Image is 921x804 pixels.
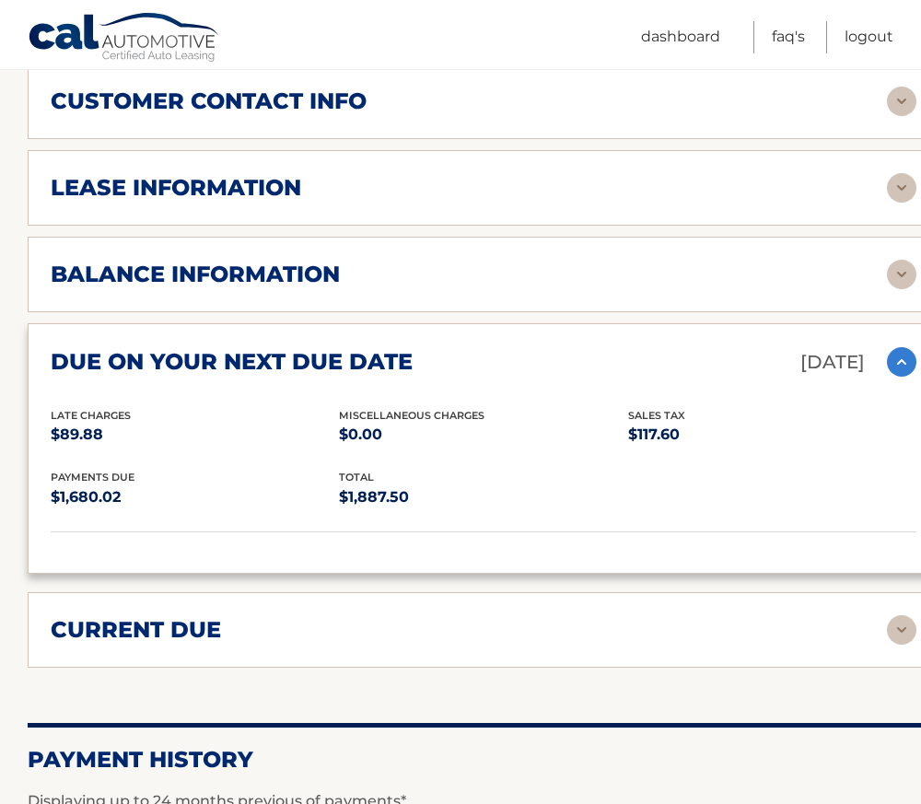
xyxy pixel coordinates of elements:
img: accordion-rest.svg [887,260,916,289]
h2: customer contact info [51,87,367,115]
img: accordion-rest.svg [887,615,916,645]
span: Miscellaneous Charges [339,409,484,422]
p: $1,887.50 [339,484,627,510]
img: accordion-active.svg [887,347,916,377]
img: accordion-rest.svg [887,173,916,203]
p: [DATE] [800,346,865,379]
p: $117.60 [628,422,916,448]
span: Payments Due [51,471,134,484]
a: Dashboard [641,21,720,53]
a: Logout [845,21,893,53]
h2: due on your next due date [51,348,413,376]
a: Cal Automotive [28,12,221,65]
img: accordion-rest.svg [887,87,916,116]
a: FAQ's [772,21,805,53]
h2: lease information [51,174,301,202]
span: Sales Tax [628,409,685,422]
span: Late Charges [51,409,131,422]
p: $89.88 [51,422,339,448]
h2: current due [51,616,221,644]
span: total [339,471,374,484]
h2: balance information [51,261,340,288]
p: $0.00 [339,422,627,448]
p: $1,680.02 [51,484,339,510]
